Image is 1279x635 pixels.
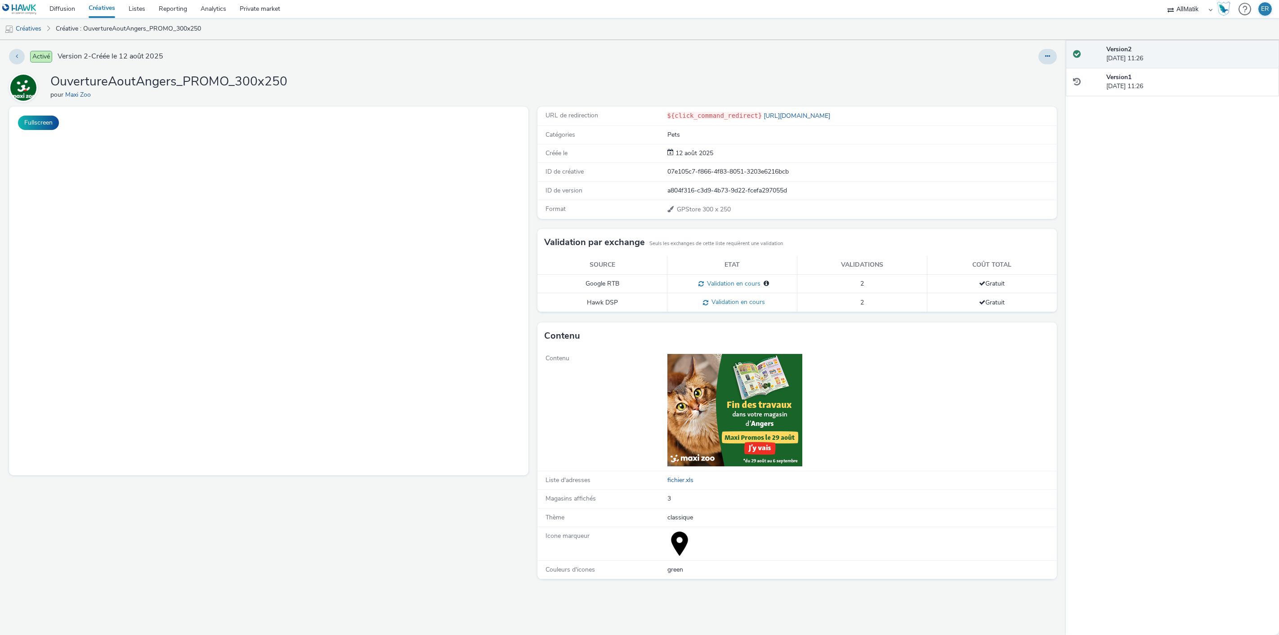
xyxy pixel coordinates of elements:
[546,476,590,484] span: Liste d'adresses
[544,329,580,343] h3: Contenu
[50,73,287,90] h1: OuvertureAoutAngers_PROMO_300x250
[667,532,692,556] img: data:image/png;base64,iVBORw0KGgoAAAANSUhEUgAAAEAAAABACAQAAAAAYLlVAAAABGdBTUEAALGPC/xhBQAAACBjSFJ...
[667,186,1056,195] div: a804f316-c3d9-4b73-9d22-fcefa297055d
[667,494,1056,503] div: 3
[537,293,667,312] td: Hawk DSP
[860,298,864,307] span: 2
[18,116,59,130] button: Fullscreen
[546,167,584,176] span: ID de créative
[2,4,37,15] img: undefined Logo
[9,83,41,92] a: Maxi Zoo
[979,279,1005,288] span: Gratuit
[546,494,596,503] span: Magasins affichés
[1217,2,1230,16] img: Hawk Academy
[667,513,1056,522] div: classique
[1106,45,1131,54] strong: Version 2
[674,149,713,158] div: Création 12 août 2025, 11:26
[797,256,927,274] th: Validations
[979,298,1005,307] span: Gratuit
[1217,2,1234,16] a: Hawk Academy
[546,354,569,362] span: Contenu
[546,532,590,540] span: Icone marqueur
[58,51,163,62] span: Version 2 - Créée le 12 août 2025
[676,205,731,214] span: 300 x 250
[667,167,1056,176] div: 07e105c7-f866-4f83-8051-3203e6216bcb
[546,186,582,195] span: ID de version
[546,205,566,213] span: Format
[51,18,206,40] a: Créative : OuvertureAoutAngers_PROMO_300x250
[30,51,52,63] span: Activé
[546,565,595,574] span: Couleurs d'icones
[10,75,36,101] img: Maxi Zoo
[537,256,667,274] th: Source
[546,149,568,157] span: Créée le
[4,25,13,34] img: mobile
[667,565,1056,574] div: green
[860,279,864,288] span: 2
[649,240,783,247] small: Seuls les exchanges de cette liste requièrent une validation
[1106,45,1272,63] div: [DATE] 11:26
[546,130,575,139] span: Catégories
[762,112,834,120] a: [URL][DOMAIN_NAME]
[704,279,760,288] span: Validation en cours
[1106,73,1131,81] strong: Version 1
[544,236,645,249] h3: Validation par exchange
[65,90,94,99] a: Maxi Zoo
[674,149,713,157] span: 12 août 2025
[667,112,762,119] code: ${click_command_redirect}
[708,298,765,306] span: Validation en cours
[50,90,65,99] span: pour
[667,130,1056,139] div: Pets
[546,111,598,120] span: URL de redirection
[667,476,697,485] a: fichier.xls
[667,256,797,274] th: Etat
[1261,2,1269,16] div: ER
[537,274,667,293] td: Google RTB
[667,354,802,466] img: https://tabmo-cdn.s3.eu-west-1.amazonaws.com/hawk.tabmo.io/organizations/7500e0ea-ede6-43cd-a5f7-...
[1106,73,1272,91] div: [DATE] 11:26
[927,256,1057,274] th: Coût total
[546,513,564,522] span: Thème
[677,205,702,214] span: GPStore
